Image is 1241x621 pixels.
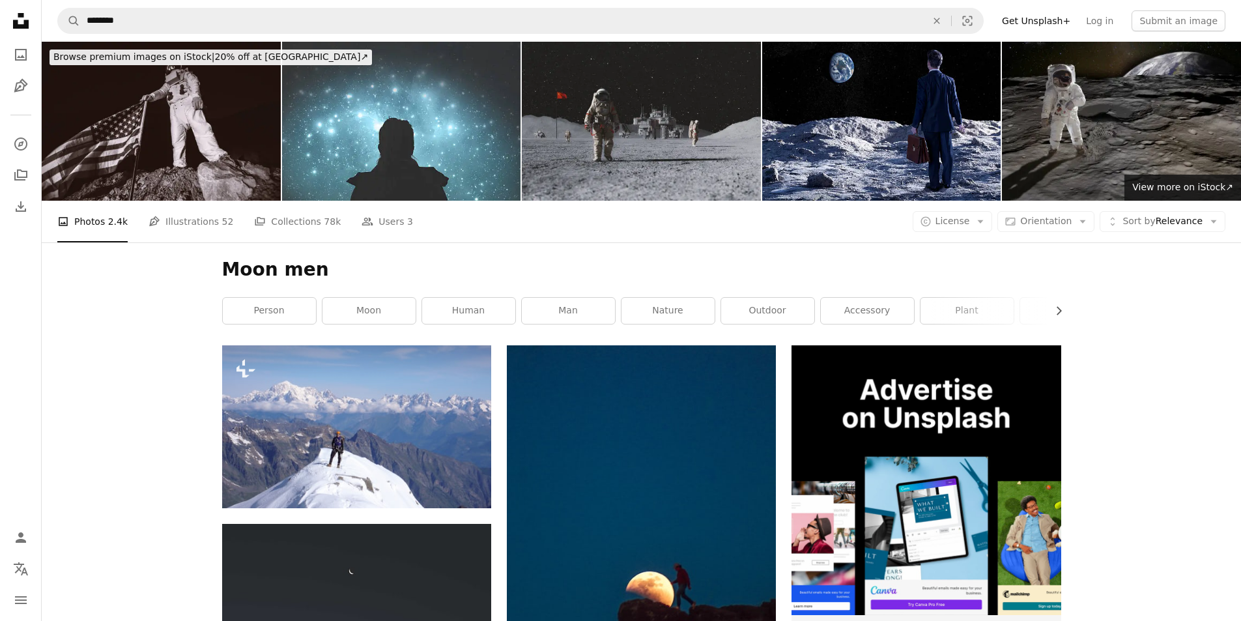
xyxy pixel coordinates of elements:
[222,421,491,433] a: A male mountain climber on the summit of Gran Paradiso with a great view of Mont Blanc behind him
[792,345,1061,614] img: file-1635990755334-4bfd90f37242image
[8,162,34,188] a: Collections
[407,214,413,229] span: 3
[1020,216,1072,226] span: Orientation
[1122,216,1155,226] span: Sort by
[952,8,983,33] button: Visual search
[1124,175,1241,201] a: View more on iStock↗
[57,8,984,34] form: Find visuals sitewide
[997,211,1094,232] button: Orientation
[362,201,413,242] a: Users 3
[522,298,615,324] a: man
[1132,10,1225,31] button: Submit an image
[322,298,416,324] a: moon
[621,298,715,324] a: nature
[8,42,34,68] a: Photos
[762,42,1001,201] img: Lost and confused businessman on moon's surface
[222,258,1061,282] h1: Moon men
[223,298,316,324] a: person
[254,201,341,242] a: Collections 78k
[53,51,214,62] span: Browse premium images on iStock |
[913,211,993,232] button: License
[8,556,34,582] button: Language
[53,51,368,62] span: 20% off at [GEOGRAPHIC_DATA] ↗
[8,194,34,220] a: Download History
[935,216,970,226] span: License
[58,8,80,33] button: Search Unsplash
[920,298,1014,324] a: plant
[721,298,814,324] a: outdoor
[1122,215,1203,228] span: Relevance
[821,298,914,324] a: accessory
[8,587,34,613] button: Menu
[42,42,281,201] img: Proud American Astronaut Holding American Flag
[994,10,1078,31] a: Get Unsplash+
[222,345,491,508] img: A male mountain climber on the summit of Gran Paradiso with a great view of Mont Blanc behind him
[1078,10,1121,31] a: Log in
[8,131,34,157] a: Explore
[222,214,234,229] span: 52
[522,42,761,201] img: Chinese astronauts on Moon with permanent base
[324,214,341,229] span: 78k
[922,8,951,33] button: Clear
[282,42,521,201] img: Girl watching the stars. Stars are digital illustration.
[1002,42,1241,201] img: Astronaut on the moon. Elements of this image furnished by NASA
[422,298,515,324] a: human
[149,201,233,242] a: Illustrations 52
[42,42,380,73] a: Browse premium images on iStock|20% off at [GEOGRAPHIC_DATA]↗
[1047,298,1061,324] button: scroll list to the right
[507,542,776,554] a: a person standing on a rock with a bright light behind them
[1132,182,1233,192] span: View more on iStock ↗
[8,525,34,551] a: Log in / Sign up
[8,73,34,99] a: Illustrations
[1020,298,1113,324] a: night
[1100,211,1225,232] button: Sort byRelevance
